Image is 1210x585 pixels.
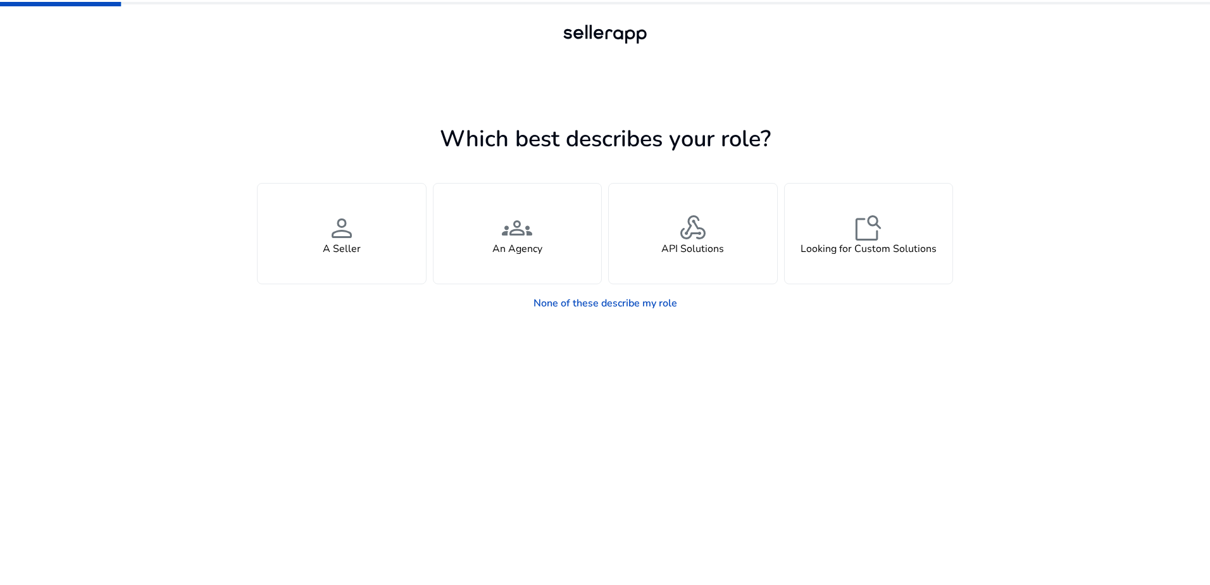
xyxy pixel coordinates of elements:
button: personA Seller [257,183,427,284]
button: webhookAPI Solutions [608,183,778,284]
span: webhook [678,213,708,243]
button: feature_searchLooking for Custom Solutions [784,183,954,284]
h4: Looking for Custom Solutions [801,243,937,255]
h4: A Seller [323,243,361,255]
button: groupsAn Agency [433,183,602,284]
a: None of these describe my role [523,291,687,316]
span: groups [502,213,532,243]
h1: Which best describes your role? [257,125,953,153]
span: person [327,213,357,243]
h4: API Solutions [661,243,724,255]
span: feature_search [853,213,883,243]
h4: An Agency [492,243,542,255]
